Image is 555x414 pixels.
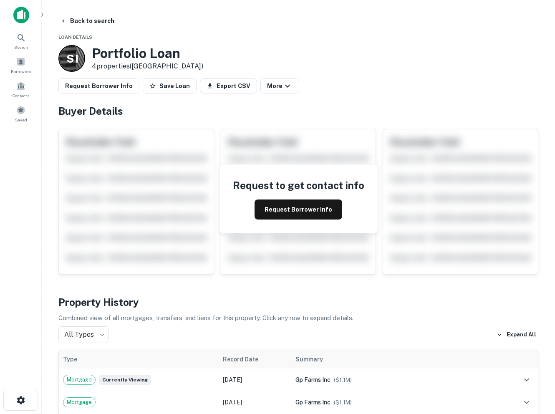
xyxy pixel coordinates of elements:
th: Record Date [219,350,291,369]
button: expand row [520,395,534,409]
button: Export CSV [200,78,257,93]
span: Saved [15,116,27,123]
iframe: Chat Widget [513,347,555,387]
button: Request Borrower Info [58,78,139,93]
span: Contacts [13,92,29,99]
h4: Request to get contact info [233,178,364,193]
span: Currently viewing [99,375,151,385]
a: Borrowers [3,54,39,76]
span: Loan Details [58,35,92,40]
span: Borrowers [11,68,31,75]
p: Combined view of all mortgages, transfers, and liens for this property. Click any row to expand d... [58,313,538,323]
p: S I [66,50,78,67]
button: More [260,78,299,93]
span: Mortgage [63,376,95,384]
a: Contacts [3,78,39,101]
button: Request Borrower Info [255,199,342,220]
p: 4 properties ([GEOGRAPHIC_DATA]) [92,61,203,71]
span: ($ 1.1M ) [334,377,352,383]
span: Search [14,44,28,50]
a: Saved [3,102,39,125]
span: gp farms inc [295,376,330,383]
th: Type [59,350,219,369]
button: Back to search [57,13,118,28]
button: Expand All [494,328,538,341]
span: gp farms inc [295,399,330,406]
td: [DATE] [219,391,291,414]
div: All Types [58,326,108,343]
td: [DATE] [219,369,291,391]
h4: Property History [58,295,538,310]
span: ($ 1.1M ) [334,399,352,406]
h3: Portfolio Loan [92,45,203,61]
h4: Buyer Details [58,103,538,119]
img: capitalize-icon.png [13,7,29,23]
button: Save Loan [143,78,197,93]
th: Summary [291,350,501,369]
span: Mortgage [63,398,95,406]
a: Search [3,30,39,52]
